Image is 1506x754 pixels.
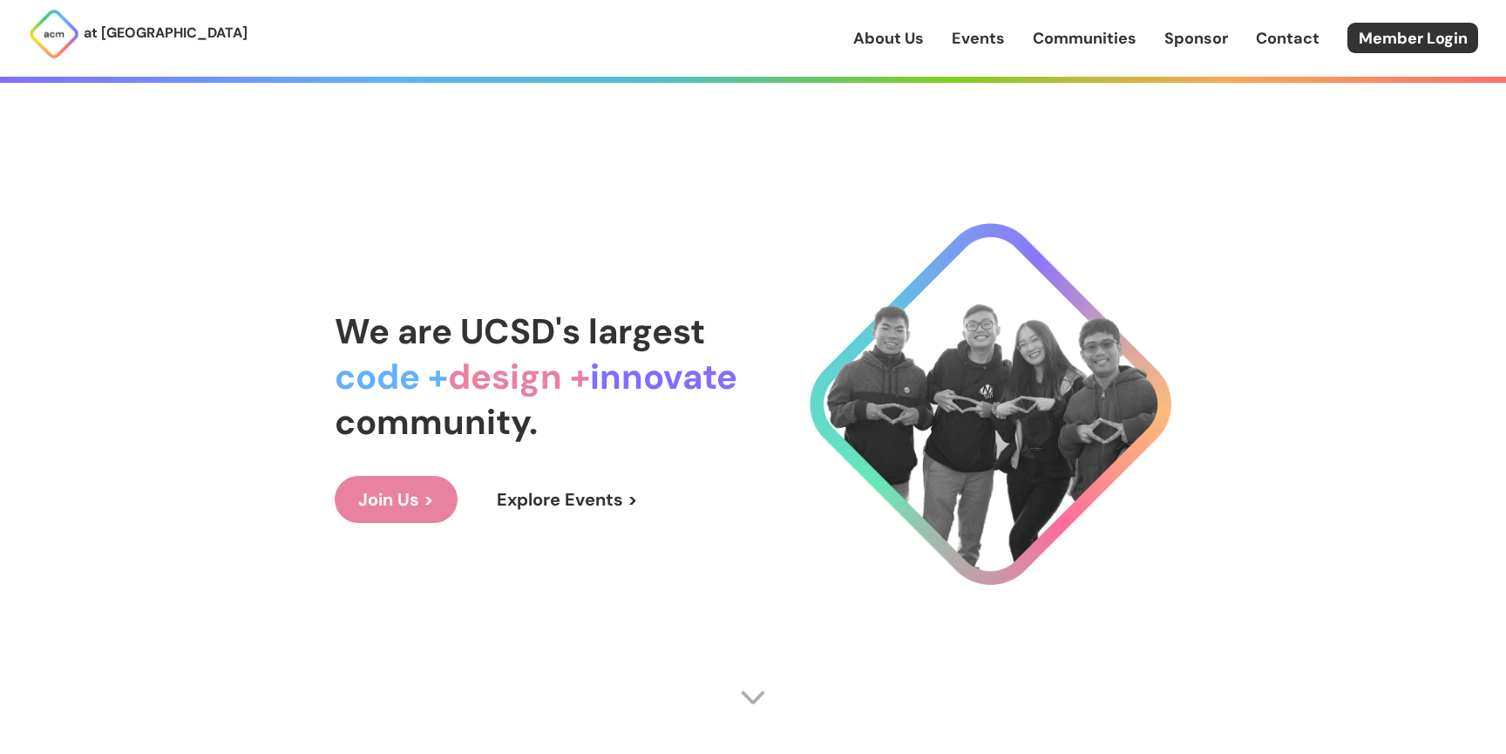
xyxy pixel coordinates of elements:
a: Contact [1256,27,1319,50]
a: Communities [1033,27,1136,50]
span: design + [448,354,590,399]
a: Explore Events > [473,476,661,523]
img: Cool Logo [810,223,1171,585]
img: Scroll Arrow [740,684,766,710]
a: Join Us > [335,476,458,523]
a: Member Login [1347,23,1478,53]
span: community. [335,399,538,445]
a: Sponsor [1164,27,1228,50]
span: innovate [590,354,737,399]
span: We are UCSD's largest [335,309,705,354]
a: About Us [853,27,924,50]
p: at [GEOGRAPHIC_DATA] [84,22,248,44]
span: code + [335,354,448,399]
a: Events [952,27,1005,50]
a: at [GEOGRAPHIC_DATA] [28,8,248,60]
img: ACM Logo [28,8,80,60]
